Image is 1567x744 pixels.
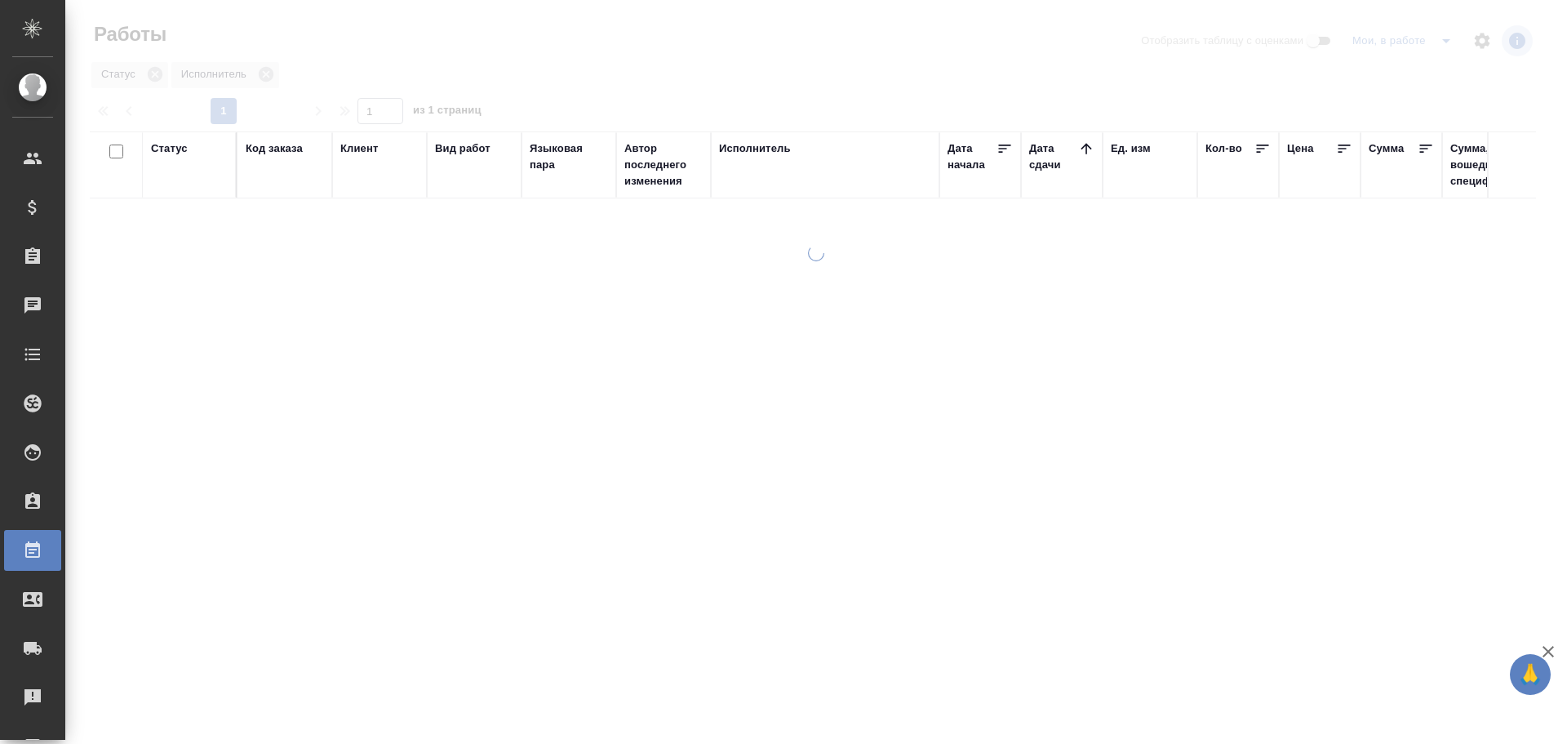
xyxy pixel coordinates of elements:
[151,140,188,157] div: Статус
[624,140,703,189] div: Автор последнего изменения
[719,140,791,157] div: Исполнитель
[948,140,997,173] div: Дата начала
[1111,140,1151,157] div: Ед. изм
[246,140,303,157] div: Код заказа
[530,140,608,173] div: Языковая пара
[435,140,491,157] div: Вид работ
[1205,140,1242,157] div: Кол-во
[1516,657,1544,692] span: 🙏
[1450,140,1532,189] div: Сумма, вошедшая в спецификацию
[1369,140,1404,157] div: Сумма
[1287,140,1314,157] div: Цена
[1510,654,1551,695] button: 🙏
[340,140,378,157] div: Клиент
[1029,140,1078,173] div: Дата сдачи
